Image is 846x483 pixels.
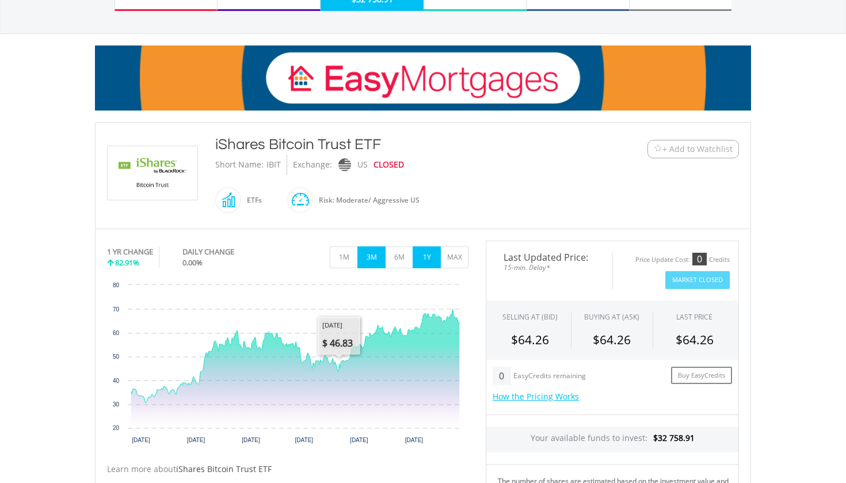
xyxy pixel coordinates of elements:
div: Credits [709,256,730,264]
text: [DATE] [242,437,260,443]
text: 60 [113,330,120,336]
button: 1Y [413,246,441,268]
span: $64.26 [676,332,714,348]
div: ETFs [241,187,262,214]
text: 20 [113,425,120,431]
span: BUYING AT (ASK) [584,312,639,322]
img: EasyMortage Promotion Banner [95,45,751,111]
span: 82.91% [115,257,139,268]
img: Watchlist [654,144,662,153]
div: Price Update Cost: [635,256,690,264]
div: Chart. Highcharts interactive chart. [107,279,468,452]
span: Last Updated Price: [495,253,604,262]
div: iShares Bitcoin Trust ETF [215,134,577,155]
button: MAX [440,246,468,268]
div: LAST PRICE [676,312,712,322]
text: 30 [113,401,120,408]
text: [DATE] [187,437,205,443]
div: SELLING AT (BID) [502,312,558,322]
text: 70 [113,306,120,313]
div: EasyCredits remaining [513,372,586,382]
div: CLOSED [374,155,404,175]
text: [DATE] [405,437,424,443]
button: Market Closed [665,271,730,289]
div: Your available funds to invest: [486,427,738,452]
span: $64.26 [593,332,631,348]
button: Watchlist + Add to Watchlist [647,140,739,158]
a: How the Pricing Works [493,391,579,402]
div: 0 [692,253,707,265]
text: 50 [113,353,120,360]
span: + Add to Watchlist [662,143,733,155]
text: [DATE] [350,437,368,443]
div: DAILY CHANGE [182,246,273,257]
text: [DATE] [132,437,150,443]
text: 40 [113,378,120,384]
text: 80 [113,282,120,288]
text: [DATE] [295,437,314,443]
div: Exchange: [293,155,332,175]
span: $64.26 [511,332,549,348]
button: 6M [385,246,413,268]
div: US [357,155,368,175]
span: $32 758.91 [653,432,695,443]
a: Buy EasyCredits [671,367,732,385]
img: nasdaq.png [338,158,351,172]
div: Learn more about [107,463,468,475]
div: 0 [493,367,510,385]
img: EQU.US.IBIT.png [109,146,196,200]
div: 1 YR CHANGE [107,246,153,257]
span: iShares Bitcoin Trust ETF [176,463,272,474]
span: 0.00% [182,257,203,268]
div: Short Name: [215,155,264,175]
svg: Interactive chart [107,279,468,452]
span: 15-min. Delay* [495,262,604,273]
button: 1M [330,246,358,268]
button: 3M [357,246,386,268]
div: IBIT [266,155,281,175]
div: Risk: Moderate/ Aggressive US [313,187,420,214]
